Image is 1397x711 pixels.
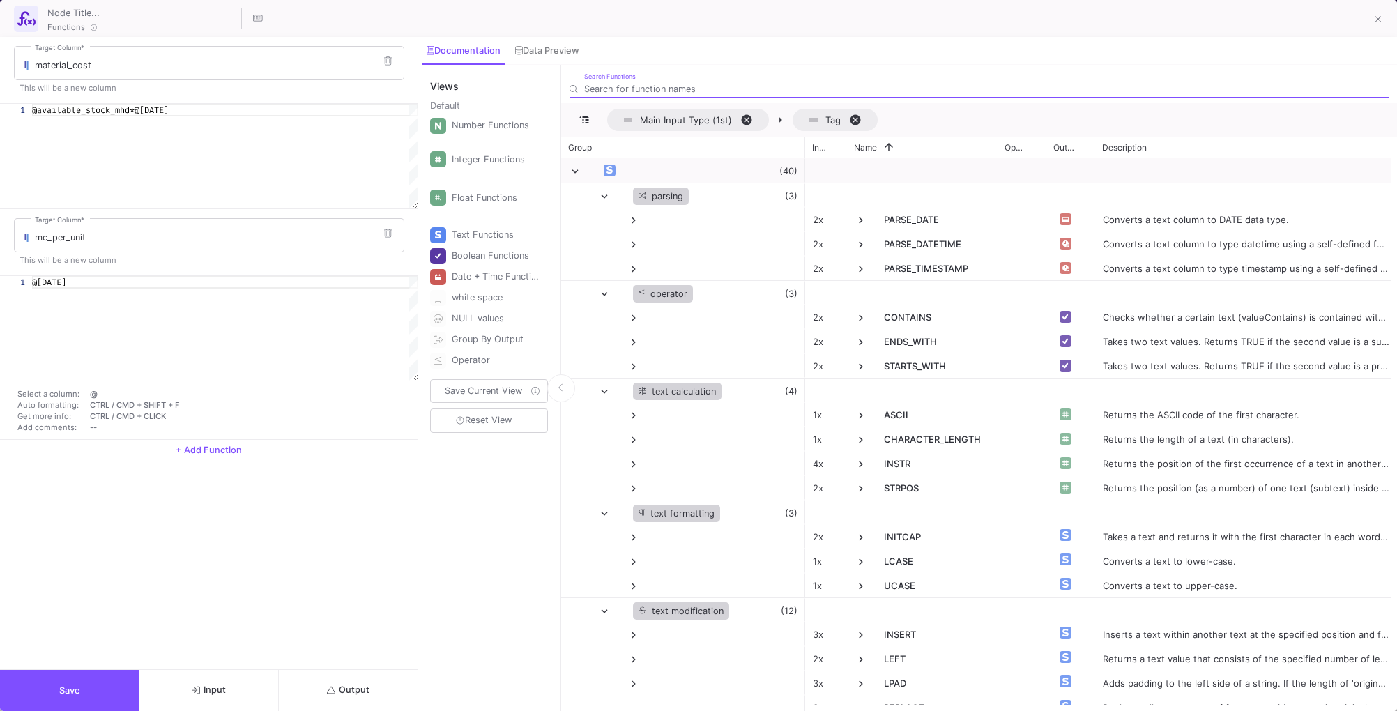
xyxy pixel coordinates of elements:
td: Add comments: [14,422,86,433]
span: (3) [785,282,797,306]
span: Tag. Press ENTER to sort. Press DELETE to remove [793,109,878,131]
span: @[DATE] [32,277,66,288]
span: PARSE_TIMESTAMP [884,257,988,282]
span: @ [90,389,98,399]
span: Tag [825,114,841,125]
input: Node Title... [44,3,239,21]
span: CTRL / CMD + SHIFT + F [90,400,180,410]
button: Operator [427,350,551,371]
span: LEFT [884,647,988,672]
div: Operator [452,350,540,371]
span: Input [192,685,226,695]
span: CTRL / CMD + CLICK [90,411,166,421]
div: Converts a text column to type timestamp using a self-defined format. [1095,256,1397,280]
div: Returns the position of the first occurrence of a text in another text. [1095,451,1397,475]
div: 2x [805,207,847,231]
span: PARSE_DATETIME [884,232,988,257]
button: Integer Functions [427,149,551,170]
td: Auto formatting: [14,399,86,411]
div: Returns the length of a text (in characters). [1095,427,1397,451]
div: Adds padding to the left side of a string. If the length of 'original_text' is larger than the le... [1095,671,1397,695]
span: (3) [785,184,797,208]
div: Boolean Functions [452,245,540,266]
span: Save [59,685,80,696]
div: 2x [805,329,847,353]
div: Returns the position (as a number) of one text (subtext) inside another text (source_text). [1095,475,1397,500]
button: Reset View [430,408,548,433]
span: + Add Function [176,445,242,455]
span: ENDS_WITH [884,330,988,355]
span: (12) [781,599,797,623]
span: STARTS_WITH [884,354,988,379]
div: 1x [805,402,847,427]
div: 3x [805,671,847,695]
button: Float Functions [427,188,551,208]
div: Returns the ASCII code of the first character. [1095,402,1397,427]
span: Name [854,142,877,153]
span: Inputs [812,142,827,153]
div: Takes two text values. Returns TRUE if the second value is a prefix of the first. [1095,353,1397,378]
div: text modification [633,602,729,620]
button: Hotkeys List [244,5,272,33]
span: ASCII [884,403,988,428]
div: Date + Time Functions [452,266,540,287]
div: 2x [805,524,847,549]
div: NULL values [452,308,540,329]
button: Save Current View [430,379,548,403]
div: Data Preview [515,45,579,56]
span: @available_stock_mhd*@[DATE] [32,105,169,116]
span: (4) [785,379,797,404]
div: 1x [805,573,847,597]
div: 2x [805,353,847,378]
div: 3x [805,622,847,646]
span: INITCAP [884,525,988,550]
button: Input [139,670,279,711]
span: INSERT [884,622,988,648]
span: LPAD [884,671,988,696]
span: Save Current View [445,385,522,396]
button: Date + Time Functions [427,266,551,287]
div: Checks whether a certain text (valueContains) is contained within another text (value1). Returns ... [1095,305,1397,329]
span: Reset View [456,415,512,425]
span: Output [327,685,369,695]
td: Select a column: [14,388,86,399]
textarea: Editor content;Press Alt+F1 for Accessibility Options. [32,104,33,116]
div: text calculation [633,383,722,400]
div: 2x [805,305,847,329]
span: -- [90,422,97,432]
div: 2x [805,646,847,671]
div: 2x [805,475,847,500]
div: 1x [805,549,847,573]
div: Documentation [427,45,501,56]
img: columns.svg [21,61,31,70]
td: Get more info: [14,411,86,422]
span: Functions [47,22,85,33]
button: Text Functions [427,224,551,245]
div: Text Functions [452,224,540,245]
div: Converts a text to lower-case. [1095,549,1397,573]
div: Inserts a text within another text at the specified position and for a certain number of characters. [1095,622,1397,646]
button: NULL values [427,308,551,329]
div: Returns a text value that consists of the specified number of leftmost characters. [1095,646,1397,671]
span: UCASE [884,574,988,599]
span: Description [1102,142,1147,153]
button: Number Functions [427,115,551,136]
p: This will be a new column [14,82,404,93]
div: Converts a text to upper-case. [1095,573,1397,597]
textarea: Editor content;Press Alt+F1 for Accessibility Options. [32,276,33,289]
button: white space [427,287,551,308]
div: Float Functions [452,188,540,208]
span: CONTAINS [884,305,988,330]
div: parsing [633,188,689,205]
div: Views [427,65,554,93]
div: 2x [805,231,847,256]
div: Takes two text values. Returns TRUE if the second value is a suffix of the first. [1095,329,1397,353]
div: 1x [805,427,847,451]
div: text formatting [633,505,721,522]
div: Converts a text column to DATE data type. [1095,207,1397,231]
span: (3) [785,501,797,526]
button: Output [279,670,418,711]
span: Main Input Type (1st). Press ENTER to sort. Press DELETE to remove [607,109,769,131]
div: 4x [805,451,847,475]
img: columns.svg [21,234,31,243]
